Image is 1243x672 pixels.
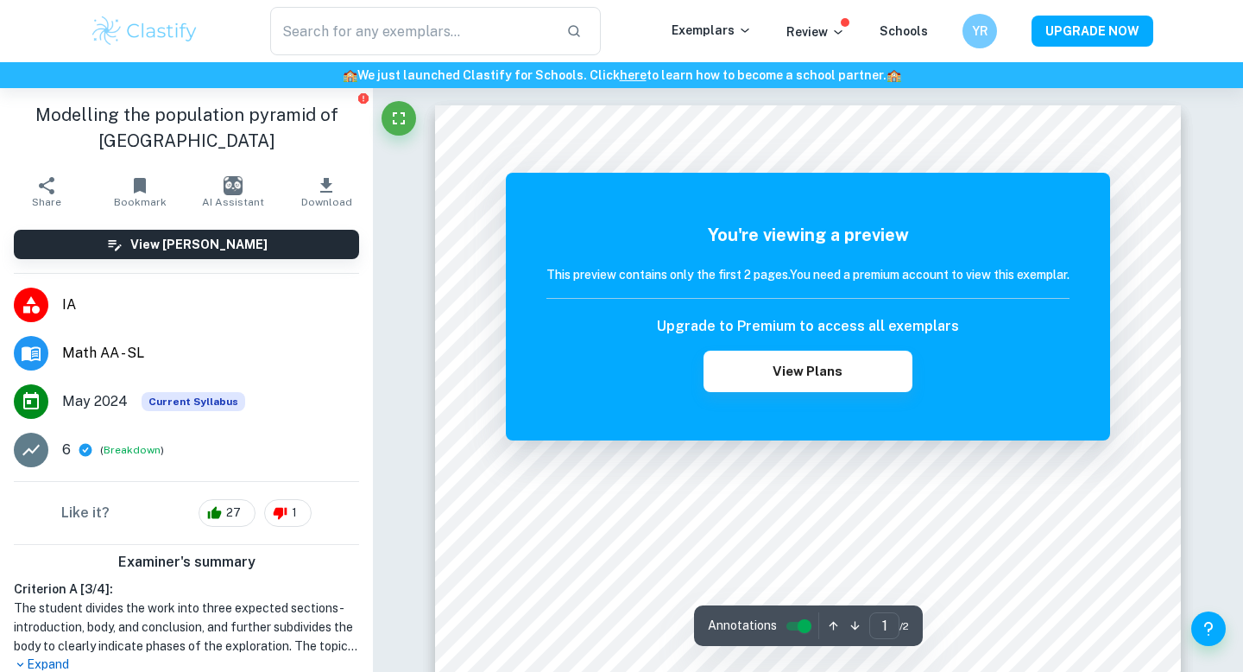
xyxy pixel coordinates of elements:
[899,618,909,634] span: / 2
[270,7,552,55] input: Search for any exemplars...
[186,168,280,216] button: AI Assistant
[93,168,186,216] button: Bookmark
[657,316,959,337] h6: Upgrade to Premium to access all exemplars
[887,68,901,82] span: 🏫
[786,22,845,41] p: Review
[962,14,997,48] button: YR
[704,351,912,392] button: View Plans
[32,196,61,208] span: Share
[100,442,164,459] span: ( )
[62,391,128,412] span: May 2024
[1032,16,1153,47] button: UPGRADE NOW
[62,343,359,364] span: Math AA - SL
[546,222,1069,248] h5: You're viewing a preview
[130,235,268,254] h6: View [PERSON_NAME]
[708,617,777,635] span: Annotations
[62,295,359,315] span: IA
[356,92,369,105] button: Report issue
[1191,612,1226,646] button: Help and Feedback
[14,599,359,656] h1: The student divides the work into three expected sections - introduction, body, and conclusion, a...
[282,504,306,522] span: 1
[620,68,647,82] a: here
[90,14,199,48] img: Clastify logo
[142,392,245,411] div: This exemplar is based on the current syllabus. Feel free to refer to it for inspiration/ideas wh...
[217,504,250,522] span: 27
[301,196,352,208] span: Download
[7,552,366,573] h6: Examiner's summary
[142,392,245,411] span: Current Syllabus
[62,440,71,460] p: 6
[970,22,990,41] h6: YR
[280,168,373,216] button: Download
[114,196,167,208] span: Bookmark
[672,21,752,40] p: Exemplars
[546,265,1069,284] h6: This preview contains only the first 2 pages. You need a premium account to view this exemplar.
[14,102,359,154] h1: Modelling the population pyramid of [GEOGRAPHIC_DATA]
[224,176,243,195] img: AI Assistant
[202,196,264,208] span: AI Assistant
[61,503,110,523] h6: Like it?
[14,230,359,259] button: View [PERSON_NAME]
[343,68,357,82] span: 🏫
[3,66,1240,85] h6: We just launched Clastify for Schools. Click to learn how to become a school partner.
[382,101,416,136] button: Fullscreen
[14,580,359,599] h6: Criterion A [ 3 / 4 ]:
[880,24,928,38] a: Schools
[104,442,161,458] button: Breakdown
